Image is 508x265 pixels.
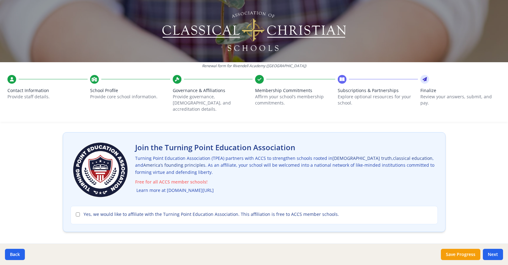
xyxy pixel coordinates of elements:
[71,140,130,200] img: Turning Point Education Association Logo
[441,249,480,260] button: Save Progress
[420,94,501,106] p: Review your answers, submit, and pay.
[135,155,438,194] p: Turning Point Education Association (TPEA) partners with ACCS to strengthen schools rooted in , ,...
[338,94,418,106] p: Explore optional resources for your school.
[90,87,170,94] span: School Profile
[255,94,335,106] p: Affirm your school’s membership commitments.
[143,162,205,168] span: America’s founding principles
[135,179,438,186] span: Free for all ACCS member schools!
[76,212,80,216] input: Yes, we would like to affiliate with the Turning Point Education Association. This affiliation is...
[136,187,214,194] a: Learn more at [DOMAIN_NAME][URL]
[338,87,418,94] span: Subscriptions & Partnerships
[420,87,501,94] span: Finalize
[7,94,88,100] p: Provide staff details.
[255,87,335,94] span: Membership Commitments
[483,249,503,260] button: Next
[173,94,253,112] p: Provide governance, [DEMOGRAPHIC_DATA], and accreditation details.
[90,94,170,100] p: Provide core school information.
[7,87,88,94] span: Contact Information
[135,142,438,152] h2: Join the Turning Point Education Association
[84,211,339,217] span: Yes, we would like to affiliate with the Turning Point Education Association. This affiliation is...
[173,87,253,94] span: Governance & Affiliations
[332,155,392,161] span: [DEMOGRAPHIC_DATA] truth
[5,249,25,260] button: Back
[393,155,432,161] span: classical education
[161,9,347,53] img: Logo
